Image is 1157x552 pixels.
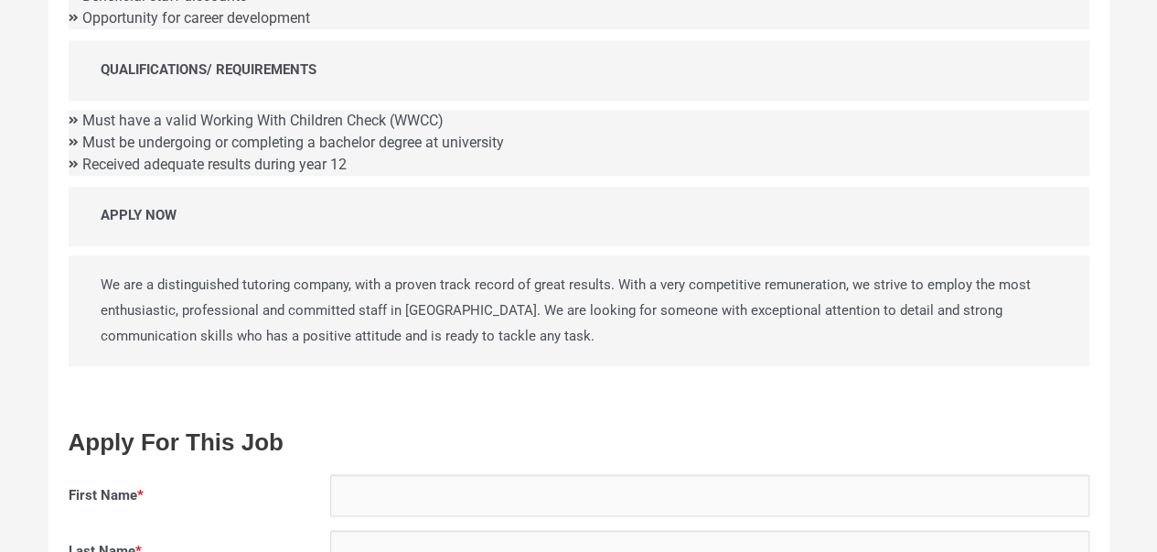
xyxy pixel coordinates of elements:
[69,428,1089,459] h3: Apply For This Job
[69,110,1089,132] li: Must have a valid Working With Children Check (WWCC)
[69,255,1089,366] p: We are a distinguished tutoring company, with a proven track record of great results. With a very...
[101,61,316,78] strong: QUALIFICATIONS/ REQUIREMENTS
[101,207,177,223] strong: APPLY NOW
[69,132,1089,154] li: Must be undergoing or completing a bachelor degree at university
[69,154,1089,176] li: Received adequate results during year 12
[747,29,1157,552] iframe: To enrich screen reader interactions, please activate Accessibility in Grammarly extension settings
[69,483,144,509] label: First Name
[747,29,1157,552] div: Chat Widget
[69,7,1089,29] li: Opportunity for career development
